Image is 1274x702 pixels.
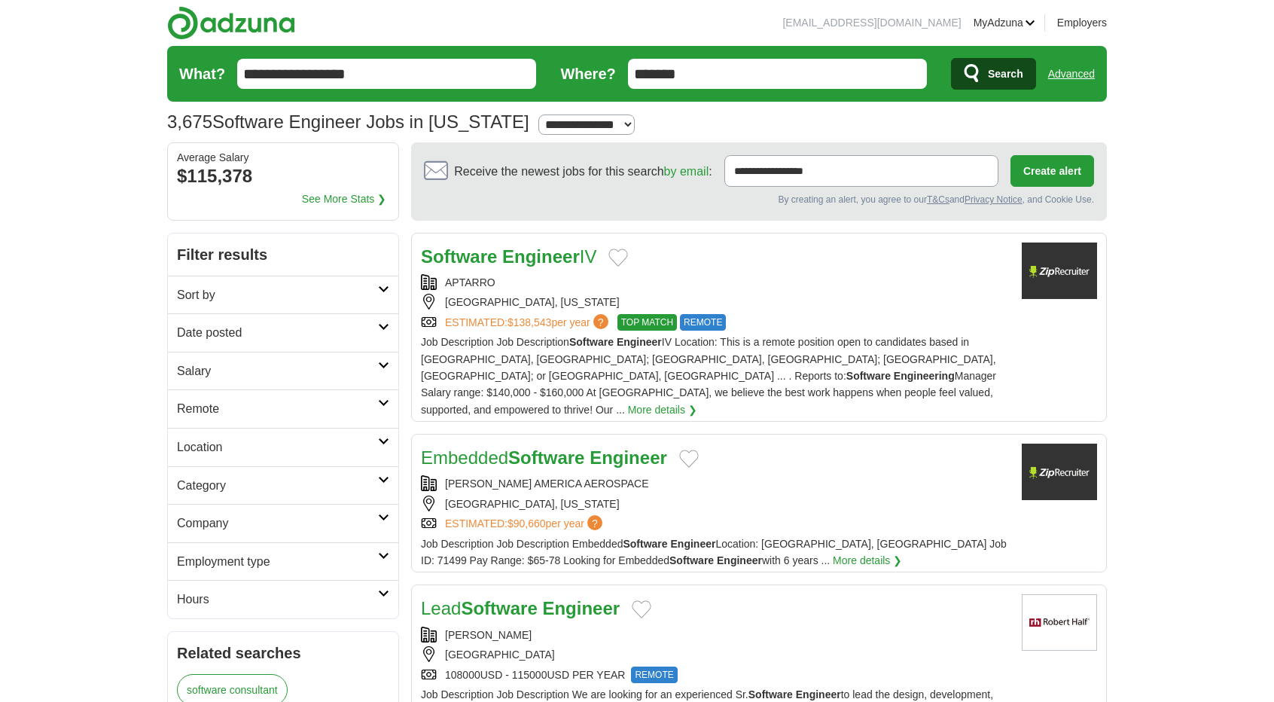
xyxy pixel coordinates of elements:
[177,285,378,305] h2: Sort by
[590,447,667,468] strong: Engineer
[671,538,716,550] strong: Engineer
[421,538,1007,566] span: Job Description Job Description Embedded Location: [GEOGRAPHIC_DATA], [GEOGRAPHIC_DATA] Job ID: 7...
[177,399,378,419] h2: Remote
[167,6,295,40] img: Adzuna logo
[608,249,628,267] button: Add to favorite jobs
[542,598,620,618] strong: Engineer
[507,316,551,328] span: $138,543
[717,554,762,566] strong: Engineer
[421,667,1010,683] div: 108000USD - 115000USD PER YEAR
[560,62,615,86] label: Where?
[168,313,398,352] a: Date posted
[623,538,667,550] strong: Software
[569,336,614,348] strong: Software
[177,323,378,343] h2: Date posted
[168,580,398,618] a: Hours
[424,193,1094,207] div: By creating an alert, you agree to our and , and Cookie Use.
[664,165,709,178] a: by email
[168,233,398,276] h2: Filter results
[177,590,378,609] h2: Hours
[421,475,1010,492] div: [PERSON_NAME] AMERICA AEROSPACE
[669,554,714,566] strong: Software
[461,598,537,618] strong: Software
[628,401,697,418] a: More details ❯
[168,276,398,314] a: Sort by
[421,447,667,468] a: EmbeddedSoftware Engineer
[974,14,1035,31] a: MyAdzuna
[502,246,580,267] strong: Engineer
[445,314,611,331] a: ESTIMATED:$138,543per year?
[587,515,602,530] span: ?
[421,294,1010,310] div: [GEOGRAPHIC_DATA], [US_STATE]
[679,450,699,468] button: Add to favorite jobs
[454,162,712,182] span: Receive the newest jobs for this search :
[168,389,398,428] a: Remote
[927,194,949,205] a: T&Cs
[833,552,902,569] a: More details ❯
[965,194,1023,205] a: Privacy Notice
[177,438,378,457] h2: Location
[445,629,532,641] a: [PERSON_NAME]
[177,552,378,572] h2: Employment type
[177,163,389,190] div: $115,378
[617,336,662,348] strong: Engineer
[177,476,378,496] h2: Category
[168,542,398,581] a: Employment type
[177,362,378,381] h2: Salary
[177,152,389,163] div: Average Salary
[168,504,398,542] a: Company
[177,514,378,533] h2: Company
[894,370,955,382] strong: Engineering
[782,14,961,31] li: [EMAIL_ADDRESS][DOMAIN_NAME]
[421,246,596,267] a: Software EngineerIV
[421,274,1010,291] div: APTARRO
[508,447,584,468] strong: Software
[680,314,726,331] span: REMOTE
[421,336,996,416] span: Job Description Job Description IV Location: This is a remote position open to candidates based i...
[445,515,605,532] a: ESTIMATED:$90,660per year?
[593,314,608,329] span: ?
[302,191,386,207] a: See More Stats ❯
[1048,59,1095,89] a: Advanced
[631,667,677,683] span: REMOTE
[421,496,1010,512] div: [GEOGRAPHIC_DATA], [US_STATE]
[1057,14,1107,31] a: Employers
[617,314,677,331] span: TOP MATCH
[951,58,1036,90] button: Search
[632,600,651,618] button: Add to favorite jobs
[177,641,389,665] h2: Related searches
[1010,155,1094,187] button: Create alert
[167,111,529,132] h1: Software Engineer Jobs in [US_STATE]
[168,352,398,390] a: Salary
[748,688,793,700] strong: Software
[1022,243,1097,299] img: Company logo
[988,59,1023,89] span: Search
[168,466,398,505] a: Category
[1022,444,1097,500] img: Company logo
[846,370,891,382] strong: Software
[179,62,225,86] label: What?
[796,688,841,700] strong: Engineer
[507,517,546,530] span: $90,660
[421,646,1010,663] div: [GEOGRAPHIC_DATA]
[168,428,398,466] a: Location
[421,246,497,267] strong: Software
[167,108,212,136] span: 3,675
[1022,594,1097,651] img: Robert Half logo
[421,598,620,618] a: LeadSoftware Engineer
